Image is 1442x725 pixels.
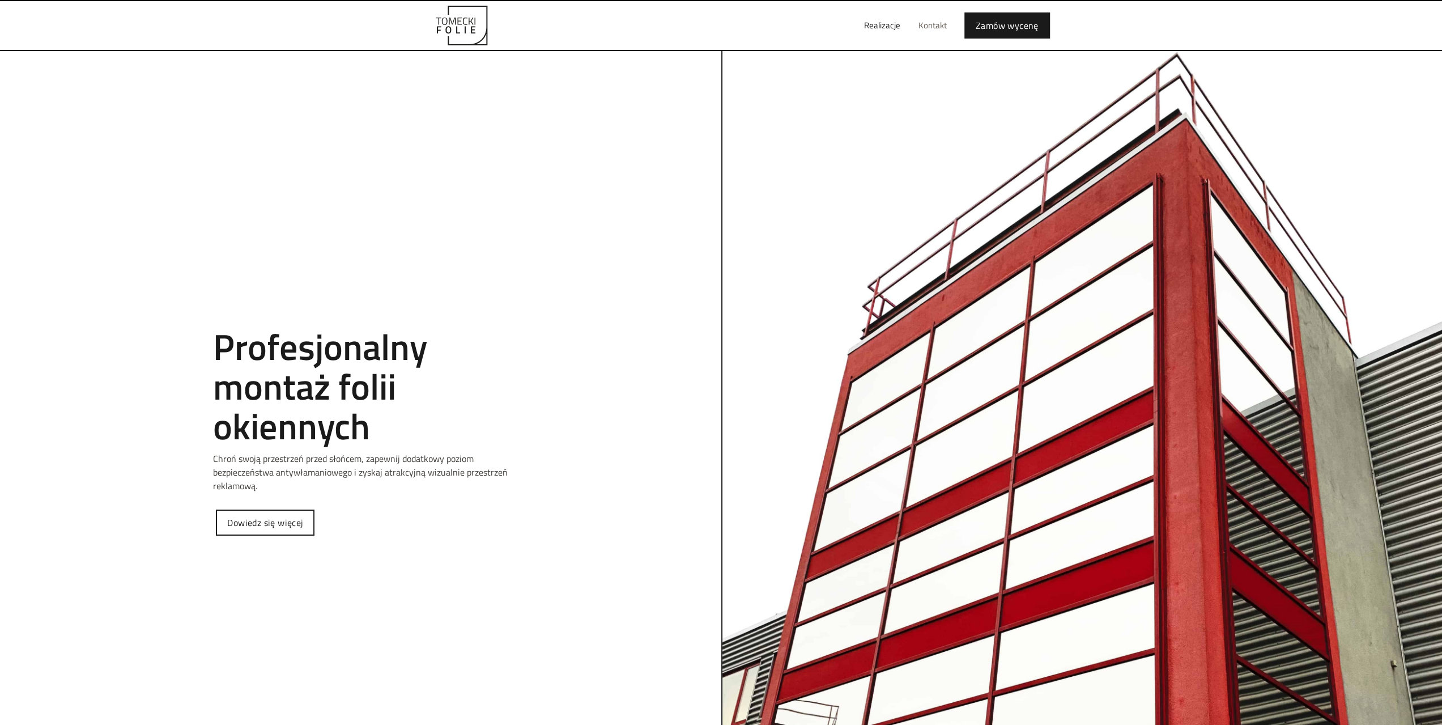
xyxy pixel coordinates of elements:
p: Chroń swoją przestrzeń przed słońcem, zapewnij dodatkowy poziom bezpieczeństwa antywłamaniowego i... [213,452,508,493]
h2: Profesjonalny montaż folii okiennych [213,327,508,446]
a: Realizacje [855,7,909,44]
a: Dowiedz się więcej [216,510,314,536]
a: Kontakt [909,7,956,44]
h1: Tomecki folie [213,298,508,309]
a: Zamów wycenę [964,12,1050,39]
